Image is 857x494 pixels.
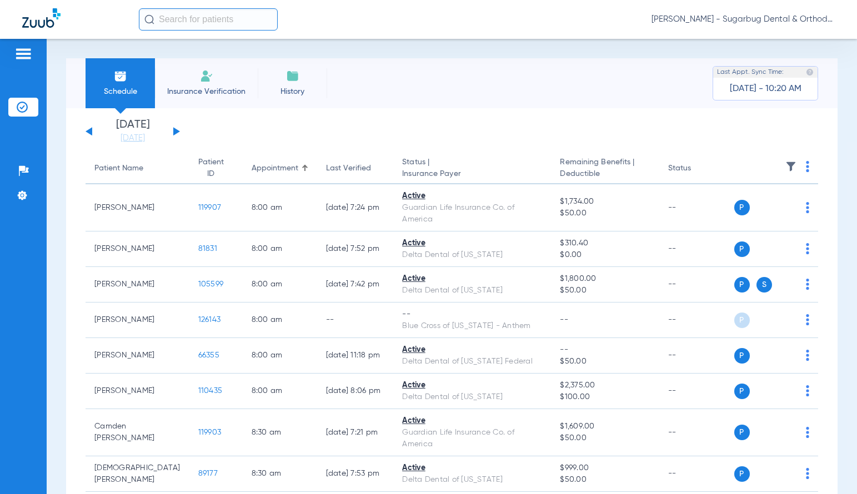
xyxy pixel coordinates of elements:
div: Last Verified [326,163,371,174]
td: [PERSON_NAME] [86,231,189,267]
span: 66355 [198,351,219,359]
span: $50.00 [560,432,650,444]
th: Remaining Benefits | [551,153,659,184]
td: [PERSON_NAME] [86,184,189,231]
span: -- [560,344,650,356]
td: -- [317,303,394,338]
td: [DATE] 7:52 PM [317,231,394,267]
span: P [734,384,750,399]
div: Patient Name [94,163,143,174]
span: [DATE] - 10:20 AM [730,83,801,94]
td: 8:00 AM [243,231,317,267]
div: Active [402,462,542,474]
div: Appointment [252,163,308,174]
td: -- [659,231,734,267]
th: Status | [393,153,551,184]
td: 8:00 AM [243,303,317,338]
img: group-dot-blue.svg [806,427,809,438]
span: P [734,348,750,364]
span: $2,375.00 [560,380,650,391]
a: [DATE] [99,133,166,144]
img: group-dot-blue.svg [806,385,809,396]
span: $1,609.00 [560,421,650,432]
div: Delta Dental of [US_STATE] [402,285,542,296]
span: History [266,86,319,97]
li: [DATE] [99,119,166,144]
th: Status [659,153,734,184]
img: Zuub Logo [22,8,61,28]
img: group-dot-blue.svg [806,279,809,290]
span: 110435 [198,387,223,395]
span: $50.00 [560,356,650,367]
img: hamburger-icon [14,47,32,61]
div: Patient Name [94,163,181,174]
div: Active [402,273,542,285]
div: Patient ID [198,157,224,180]
span: P [734,277,750,293]
img: group-dot-blue.svg [806,161,809,172]
span: -- [560,316,568,324]
span: Deductible [560,168,650,180]
td: -- [659,303,734,338]
td: [DATE] 11:18 PM [317,338,394,374]
td: 8:00 AM [243,267,317,303]
span: S [756,277,772,293]
span: 81831 [198,245,217,253]
td: Camden [PERSON_NAME] [86,409,189,456]
span: $100.00 [560,391,650,403]
span: $50.00 [560,474,650,486]
div: -- [402,309,542,320]
td: [DATE] 7:24 PM [317,184,394,231]
span: $50.00 [560,208,650,219]
td: [DATE] 8:06 PM [317,374,394,409]
span: $50.00 [560,285,650,296]
div: Guardian Life Insurance Co. of America [402,202,542,225]
td: 8:00 AM [243,184,317,231]
input: Search for patients [139,8,278,31]
span: 126143 [198,316,221,324]
img: group-dot-blue.svg [806,314,809,325]
img: group-dot-blue.svg [806,350,809,361]
span: $999.00 [560,462,650,474]
img: last sync help info [806,68,814,76]
div: Active [402,238,542,249]
span: Insurance Verification [163,86,249,97]
span: $0.00 [560,249,650,261]
td: 8:30 AM [243,409,317,456]
td: 8:00 AM [243,374,317,409]
div: Guardian Life Insurance Co. of America [402,427,542,450]
span: 89177 [198,470,218,477]
td: [DATE] 7:42 PM [317,267,394,303]
iframe: Chat Widget [801,441,857,494]
span: 105599 [198,280,224,288]
span: Schedule [94,86,147,97]
img: filter.svg [785,161,796,172]
td: 8:00 AM [243,338,317,374]
td: [DATE] 7:53 PM [317,456,394,492]
span: P [734,312,750,328]
td: -- [659,409,734,456]
img: Search Icon [144,14,154,24]
div: Delta Dental of [US_STATE] [402,391,542,403]
span: $310.40 [560,238,650,249]
td: -- [659,267,734,303]
td: -- [659,338,734,374]
span: [PERSON_NAME] - Sugarbug Dental & Orthodontics [651,14,835,25]
div: Active [402,190,542,202]
td: [PERSON_NAME] [86,267,189,303]
span: Last Appt. Sync Time: [717,67,784,78]
div: Active [402,344,542,356]
td: [DEMOGRAPHIC_DATA] [PERSON_NAME] [86,456,189,492]
td: -- [659,456,734,492]
span: P [734,241,750,257]
div: Delta Dental of [US_STATE] [402,474,542,486]
div: Patient ID [198,157,234,180]
span: Insurance Payer [402,168,542,180]
div: Delta Dental of [US_STATE] Federal [402,356,542,367]
td: 8:30 AM [243,456,317,492]
div: Last Verified [326,163,385,174]
img: History [286,69,299,83]
span: 119907 [198,204,222,211]
div: Delta Dental of [US_STATE] [402,249,542,261]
